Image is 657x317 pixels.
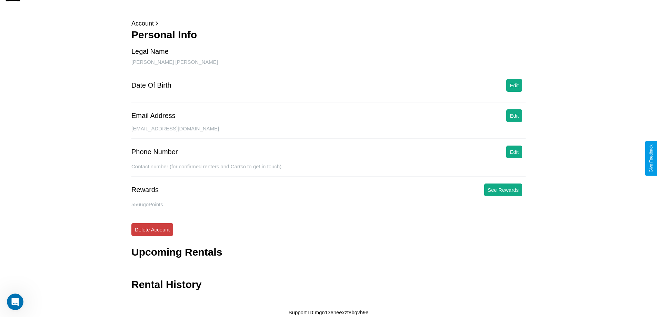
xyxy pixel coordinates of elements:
[289,308,369,317] p: Support ID: mgn13eneexzt8bqvh9e
[131,279,201,290] h3: Rental History
[131,112,176,120] div: Email Address
[131,48,169,56] div: Legal Name
[131,223,173,236] button: Delete Account
[131,246,222,258] h3: Upcoming Rentals
[649,145,654,172] div: Give Feedback
[506,79,522,92] button: Edit
[131,81,171,89] div: Date Of Birth
[506,109,522,122] button: Edit
[506,146,522,158] button: Edit
[131,148,178,156] div: Phone Number
[131,59,526,72] div: [PERSON_NAME] [PERSON_NAME]
[131,29,526,41] h3: Personal Info
[131,126,526,139] div: [EMAIL_ADDRESS][DOMAIN_NAME]
[131,200,526,209] p: 5566 goPoints
[7,294,23,310] iframe: Intercom live chat
[131,164,526,177] div: Contact number (for confirmed renters and CarGo to get in touch).
[484,184,522,196] button: See Rewards
[131,18,526,29] p: Account
[131,186,159,194] div: Rewards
